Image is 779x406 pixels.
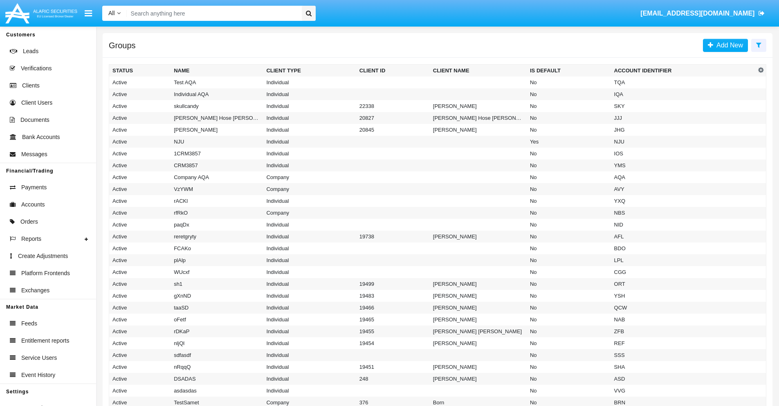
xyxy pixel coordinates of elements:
[611,148,756,159] td: IOS
[21,183,47,192] span: Payments
[109,302,171,314] td: Active
[171,373,263,385] td: DSADAS
[527,219,611,231] td: No
[611,76,756,88] td: TQA
[527,100,611,112] td: No
[611,302,756,314] td: QCW
[21,200,45,209] span: Accounts
[171,242,263,254] td: FCAKo
[527,65,611,77] th: Is Default
[4,1,79,25] img: Logo image
[171,112,263,124] td: [PERSON_NAME] Hose [PERSON_NAME]
[527,302,611,314] td: No
[109,195,171,207] td: Active
[430,124,527,136] td: [PERSON_NAME]
[356,112,430,124] td: 20827
[109,254,171,266] td: Active
[356,337,430,349] td: 19454
[171,254,263,266] td: plAlp
[263,219,356,231] td: Individual
[21,371,55,379] span: Event History
[430,112,527,124] td: [PERSON_NAME] Hose [PERSON_NAME]
[171,385,263,397] td: asdasdas
[171,171,263,183] td: Company AQA
[611,183,756,195] td: AVY
[263,361,356,373] td: Individual
[527,349,611,361] td: No
[356,325,430,337] td: 19455
[263,112,356,124] td: Individual
[21,99,52,107] span: Client Users
[171,65,263,77] th: Name
[171,219,263,231] td: paqDx
[263,337,356,349] td: Individual
[611,136,756,148] td: NJU
[527,337,611,349] td: No
[263,325,356,337] td: Individual
[527,148,611,159] td: No
[263,231,356,242] td: Individual
[356,373,430,385] td: 248
[430,373,527,385] td: [PERSON_NAME]
[21,64,52,73] span: Verifications
[263,171,356,183] td: Company
[430,314,527,325] td: [PERSON_NAME]
[527,112,611,124] td: No
[109,242,171,254] td: Active
[430,325,527,337] td: [PERSON_NAME] [PERSON_NAME]
[430,231,527,242] td: [PERSON_NAME]
[109,42,136,49] h5: Groups
[356,65,430,77] th: Client ID
[171,302,263,314] td: taaSD
[527,266,611,278] td: No
[430,337,527,349] td: [PERSON_NAME]
[109,266,171,278] td: Active
[109,148,171,159] td: Active
[109,171,171,183] td: Active
[611,385,756,397] td: VVG
[430,278,527,290] td: [PERSON_NAME]
[611,254,756,266] td: LPL
[109,65,171,77] th: Status
[356,231,430,242] td: 19738
[109,337,171,349] td: Active
[109,183,171,195] td: Active
[527,373,611,385] td: No
[263,302,356,314] td: Individual
[21,269,70,278] span: Platform Frontends
[356,290,430,302] td: 19483
[171,100,263,112] td: skullcandy
[263,254,356,266] td: Individual
[171,290,263,302] td: gXnND
[171,231,263,242] td: reretgryty
[109,124,171,136] td: Active
[21,150,47,159] span: Messages
[430,361,527,373] td: [PERSON_NAME]
[527,195,611,207] td: No
[109,76,171,88] td: Active
[109,219,171,231] td: Active
[108,10,115,16] span: All
[21,336,70,345] span: Entitlement reports
[527,385,611,397] td: No
[171,159,263,171] td: CRM3857
[611,159,756,171] td: YMS
[127,6,299,21] input: Search
[109,373,171,385] td: Active
[171,337,263,349] td: nljQl
[109,385,171,397] td: Active
[171,124,263,136] td: [PERSON_NAME]
[109,88,171,100] td: Active
[171,76,263,88] td: Test AQA
[109,100,171,112] td: Active
[611,124,756,136] td: JHG
[611,337,756,349] td: REF
[527,231,611,242] td: No
[109,231,171,242] td: Active
[18,252,68,260] span: Create Adjustments
[430,100,527,112] td: [PERSON_NAME]
[109,325,171,337] td: Active
[263,266,356,278] td: Individual
[22,81,40,90] span: Clients
[527,207,611,219] td: No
